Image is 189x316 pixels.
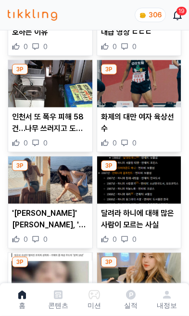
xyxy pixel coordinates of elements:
[4,287,40,312] a: 홈
[113,42,117,52] span: 0
[8,157,92,204] img: '박성광♥' 이솔이, '암 이상 無' 소견 후 밝아진 표정…슬렌더 느좋녀 근황
[12,111,88,134] p: 인천서 또 폭우 피해 58건…나무 쓰러지고 도로·주택 침수
[24,235,28,244] span: 0
[48,301,68,310] p: 콘텐츠
[40,287,76,312] a: 콘텐츠
[8,60,92,107] img: 인천서 또 폭우 피해 58건…나무 쓰러지고 도로·주택 침수
[113,235,117,244] span: 0
[132,235,137,244] span: 0
[97,157,181,204] img: 달려라 하니에 대해 많은 사람이 모르는 사실
[43,42,48,52] span: 0
[132,42,137,52] span: 0
[8,253,92,300] img: 한국어인데도 이해하기 힘들다는 그알 여왕벌 사건
[176,7,187,15] div: 19
[101,257,117,267] div: 3P
[43,138,48,148] span: 0
[97,253,181,300] img: 현재 논란중인 박민정 장례식인스타 사진 ㄷㄷㄷ.JPG
[8,9,57,21] img: 티끌링
[88,301,101,310] p: 미션
[101,111,177,134] p: 화제의 대만 여자 육상선수
[8,156,93,249] div: 3P '박성광♥' 이솔이, '암 이상 無' 소견 후 밝아진 표정…슬렌더 느좋녀 근황 '[PERSON_NAME]' [PERSON_NAME], '암 이상 無' 소견 후 밝아진 표...
[88,289,100,301] img: 미션
[19,301,25,310] p: 홈
[8,60,93,152] div: 3P 인천서 또 폭우 피해 58건…나무 쓰러지고 도로·주택 침수 인천서 또 폭우 피해 58건…나무 쓰러지고 도로·주택 침수 0 0
[97,60,182,152] div: 3P 화제의 대만 여자 육상선수 화제의 대만 여자 육상선수 0 0
[124,301,138,310] p: 실적
[149,11,162,19] span: 306
[101,160,117,171] div: 3P
[12,257,28,267] div: 3P
[139,12,147,19] img: coin
[76,287,113,312] button: 미션
[113,287,149,312] a: 실적
[24,42,28,52] span: 0
[12,208,88,231] p: '[PERSON_NAME]' [PERSON_NAME], '암 이상 無' 소견 후 밝아진 표정…슬렌더 느좋녀 근황
[149,287,185,312] a: 내정보
[157,301,177,310] p: 내정보
[97,156,182,249] div: 3P 달려라 하니에 대해 많은 사람이 모르는 사실 달려라 하니에 대해 많은 사람이 모르는 사실 0 0
[97,60,181,107] img: 화제의 대만 여자 육상선수
[132,138,137,148] span: 0
[101,208,177,231] p: 달려라 하니에 대해 많은 사람이 모르는 사실
[43,235,48,244] span: 0
[174,9,181,21] a: 19
[12,64,28,75] div: 3P
[24,138,28,148] span: 0
[12,160,28,171] div: 3P
[101,64,117,75] div: 3P
[113,138,117,148] span: 0
[135,8,164,22] a: coin 306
